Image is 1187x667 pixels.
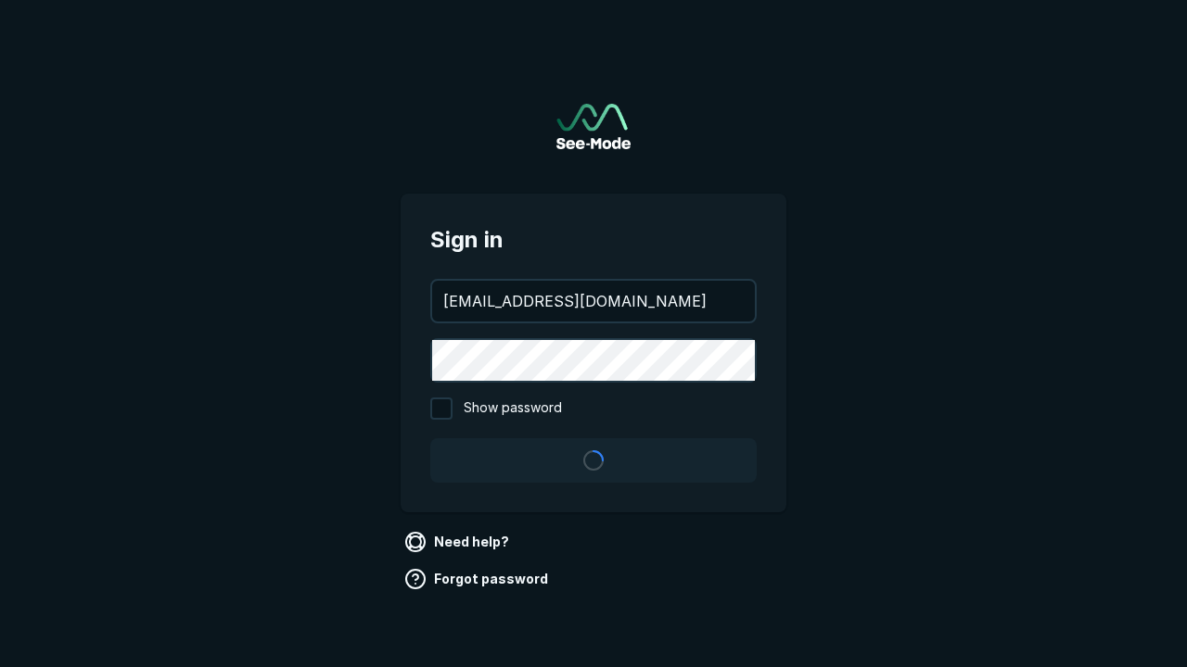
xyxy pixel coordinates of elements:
span: Sign in [430,223,757,257]
img: See-Mode Logo [556,104,631,149]
a: Need help? [401,527,517,557]
a: Go to sign in [556,104,631,149]
a: Forgot password [401,564,555,594]
input: your@email.com [432,281,755,321]
span: Show password [464,397,562,420]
